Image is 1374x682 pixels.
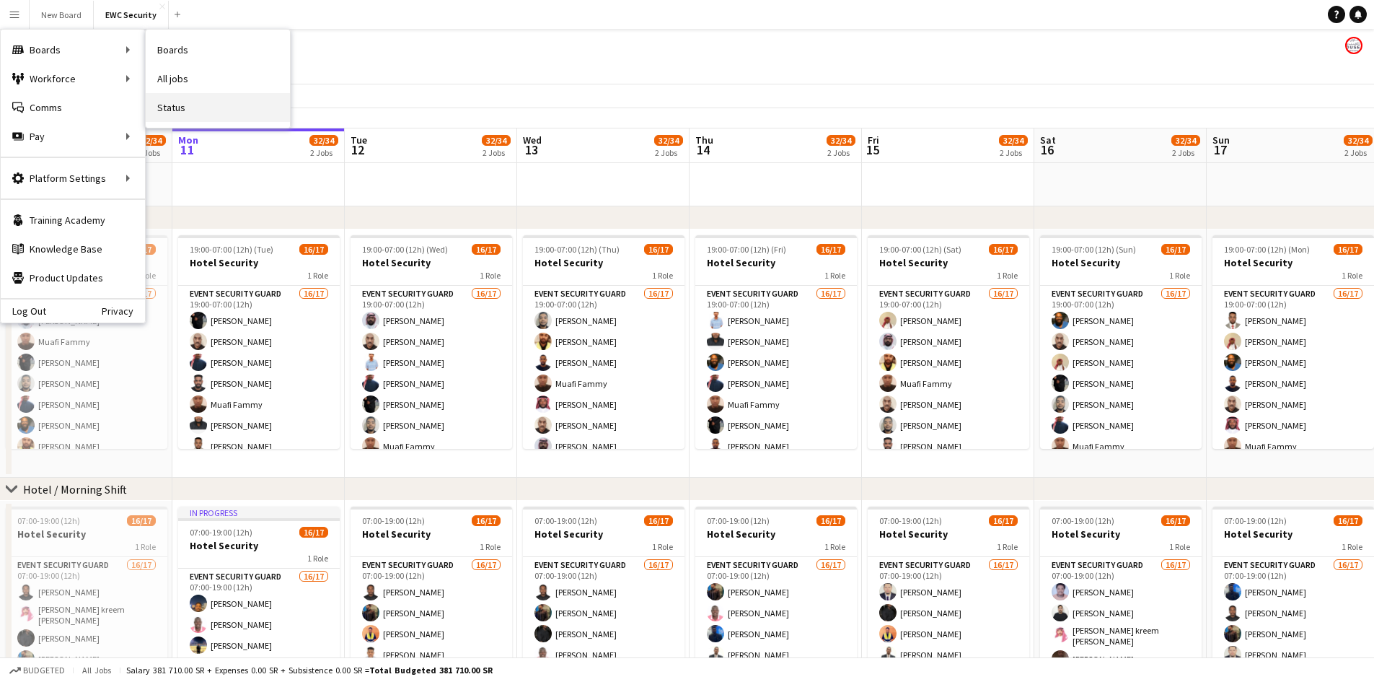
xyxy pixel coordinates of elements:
[299,527,328,538] span: 16/17
[30,1,94,29] button: New Board
[652,541,673,552] span: 1 Role
[7,663,67,678] button: Budgeted
[348,141,367,158] span: 12
[1040,528,1202,541] h3: Hotel Security
[307,270,328,281] span: 1 Role
[351,528,512,541] h3: Hotel Security
[307,553,328,564] span: 1 Role
[178,134,198,147] span: Mon
[178,235,340,449] div: 19:00-07:00 (12h) (Tue)16/17Hotel Security1 RoleEvent Security Guard16/1719:00-07:00 (12h)[PERSON...
[480,541,501,552] span: 1 Role
[693,141,713,158] span: 14
[654,135,683,146] span: 32/34
[1,93,145,122] a: Comms
[827,135,855,146] span: 32/34
[997,270,1018,281] span: 1 Role
[1038,141,1056,158] span: 16
[868,134,879,147] span: Fri
[1,305,46,317] a: Log Out
[1334,244,1362,255] span: 16/17
[989,515,1018,526] span: 16/17
[178,539,340,552] h3: Hotel Security
[523,235,684,449] app-job-card: 19:00-07:00 (12h) (Thu)16/17Hotel Security1 RoleEvent Security Guard16/1719:00-07:00 (12h)[PERSON...
[176,141,198,158] span: 11
[178,286,340,670] app-card-role: Event Security Guard16/1719:00-07:00 (12h)[PERSON_NAME][PERSON_NAME][PERSON_NAME][PERSON_NAME]Mua...
[1171,135,1200,146] span: 32/34
[707,244,786,255] span: 19:00-07:00 (12h) (Fri)
[138,147,165,158] div: 2 Jobs
[523,528,684,541] h3: Hotel Security
[94,1,169,29] button: EWC Security
[523,256,684,269] h3: Hotel Security
[6,235,167,449] app-job-card: 19:00-07:00 (12h) (Mon)16/17Hotel Security1 RoleEvent Security Guard16/1719:00-07:00 (12h)[PERSON...
[1161,244,1190,255] span: 16/17
[1212,235,1374,449] app-job-card: 19:00-07:00 (12h) (Mon)16/17Hotel Security1 RoleEvent Security Guard16/1719:00-07:00 (12h)[PERSON...
[868,528,1029,541] h3: Hotel Security
[79,665,114,676] span: All jobs
[652,270,673,281] span: 1 Role
[866,141,879,158] span: 15
[1224,515,1287,526] span: 07:00-19:00 (12h)
[1,35,145,64] div: Boards
[362,515,425,526] span: 07:00-19:00 (12h)
[480,270,501,281] span: 1 Role
[190,244,273,255] span: 19:00-07:00 (12h) (Tue)
[17,515,80,526] span: 07:00-19:00 (12h)
[299,244,328,255] span: 16/17
[534,515,597,526] span: 07:00-19:00 (12h)
[146,35,290,64] a: Boards
[1212,528,1374,541] h3: Hotel Security
[824,541,845,552] span: 1 Role
[534,244,620,255] span: 19:00-07:00 (12h) (Thu)
[23,665,65,676] span: Budgeted
[178,256,340,269] h3: Hotel Security
[351,256,512,269] h3: Hotel Security
[1000,147,1027,158] div: 2 Jobs
[1212,256,1374,269] h3: Hotel Security
[6,528,167,541] h3: Hotel Security
[879,244,961,255] span: 19:00-07:00 (12h) (Sat)
[1040,286,1202,670] app-card-role: Event Security Guard16/1719:00-07:00 (12h)[PERSON_NAME][PERSON_NAME][PERSON_NAME][PERSON_NAME][PE...
[126,665,493,676] div: Salary 381 710.00 SR + Expenses 0.00 SR + Subsistence 0.00 SR =
[997,541,1018,552] span: 1 Role
[695,528,857,541] h3: Hotel Security
[1040,235,1202,449] app-job-card: 19:00-07:00 (12h) (Sun)16/17Hotel Security1 RoleEvent Security Guard16/1719:00-07:00 (12h)[PERSON...
[472,244,501,255] span: 16/17
[868,235,1029,449] app-job-card: 19:00-07:00 (12h) (Sat)16/17Hotel Security1 RoleEvent Security Guard16/1719:00-07:00 (12h)[PERSON...
[369,665,493,676] span: Total Budgeted 381 710.00 SR
[695,256,857,269] h3: Hotel Security
[1212,286,1374,670] app-card-role: Event Security Guard16/1719:00-07:00 (12h)[PERSON_NAME][PERSON_NAME][PERSON_NAME][PERSON_NAME][PE...
[309,135,338,146] span: 32/34
[1342,270,1362,281] span: 1 Role
[190,527,252,538] span: 07:00-19:00 (12h)
[23,482,127,497] div: Hotel / Morning Shift
[523,286,684,670] app-card-role: Event Security Guard16/1719:00-07:00 (12h)[PERSON_NAME][PERSON_NAME][PERSON_NAME]Muafi Fammy[PERS...
[1345,37,1362,54] app-user-avatar: House of Experience
[1169,541,1190,552] span: 1 Role
[127,515,156,526] span: 16/17
[351,134,367,147] span: Tue
[868,256,1029,269] h3: Hotel Security
[695,235,857,449] app-job-card: 19:00-07:00 (12h) (Fri)16/17Hotel Security1 RoleEvent Security Guard16/1719:00-07:00 (12h)[PERSON...
[137,135,166,146] span: 32/34
[695,134,713,147] span: Thu
[644,515,673,526] span: 16/17
[655,147,682,158] div: 2 Jobs
[178,507,340,518] div: In progress
[824,270,845,281] span: 1 Role
[521,141,542,158] span: 13
[351,235,512,449] app-job-card: 19:00-07:00 (12h) (Wed)16/17Hotel Security1 RoleEvent Security Guard16/1719:00-07:00 (12h)[PERSON...
[362,244,448,255] span: 19:00-07:00 (12h) (Wed)
[1161,515,1190,526] span: 16/17
[695,286,857,670] app-card-role: Event Security Guard16/1719:00-07:00 (12h)[PERSON_NAME][PERSON_NAME][PERSON_NAME][PERSON_NAME]Mua...
[146,64,290,93] a: All jobs
[1344,135,1373,146] span: 32/34
[827,147,855,158] div: 2 Jobs
[310,147,338,158] div: 2 Jobs
[989,244,1018,255] span: 16/17
[351,286,512,670] app-card-role: Event Security Guard16/1719:00-07:00 (12h)[PERSON_NAME][PERSON_NAME][PERSON_NAME][PERSON_NAME][PE...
